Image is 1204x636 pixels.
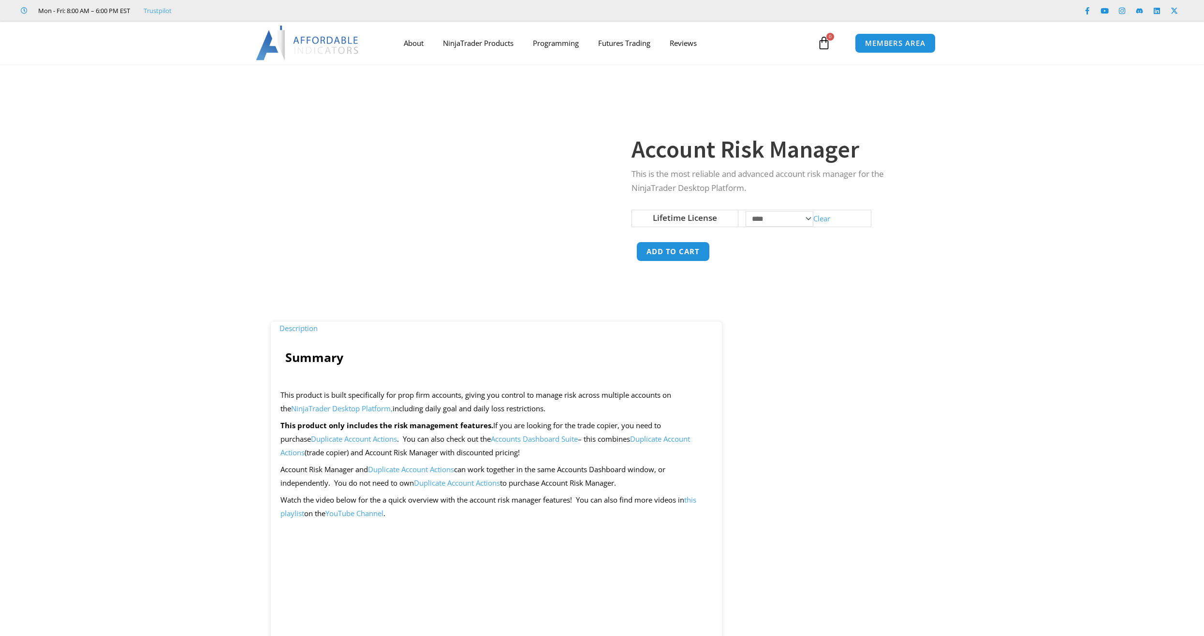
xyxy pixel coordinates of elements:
a: MEMBERS AREA [855,33,936,53]
strong: This product only includes the risk management features. [280,420,493,430]
a: Duplicate Account Actions [280,434,690,457]
p: This is the most reliable and advanced account risk manager for the NinjaTrader Desktop Platform. [631,167,914,195]
span: 0 [826,33,834,41]
a: Description [271,318,326,339]
a: Duplicate Account Actions [368,464,454,474]
a: NinjaTrader Desktop Platform, [291,404,393,413]
a: YouTube Channel [325,508,383,518]
span: Mon - Fri: 8:00 AM – 6:00 PM EST [36,5,130,16]
a: Clear options [813,213,830,223]
a: Futures Trading [588,32,660,54]
a: About [394,32,433,54]
p: If you are looking for the trade copier, you need to purchase . You can also check out the – this... [280,419,712,460]
a: Duplicate Account Actions [311,434,397,444]
h1: Account Risk Manager [631,132,914,166]
span: MEMBERS AREA [865,40,925,47]
a: Trustpilot [144,5,172,16]
label: Lifetime License [653,212,717,223]
nav: Menu [394,32,815,54]
a: 0 [803,29,845,57]
a: Accounts Dashboard Suite [491,434,578,444]
button: Add to cart [636,242,710,261]
a: Reviews [660,32,706,54]
h4: Summary [285,350,707,364]
p: Watch the video below for the a quick overview with the account risk manager features! You can al... [280,493,712,520]
img: LogoAI | Affordable Indicators – NinjaTrader [256,26,360,60]
a: Programming [523,32,588,54]
a: NinjaTrader Products [433,32,523,54]
p: This product is built specifically for prop firm accounts, giving you control to manage risk acro... [280,389,712,416]
a: Duplicate Account Actions [414,478,500,488]
p: Account Risk Manager and can work together in the same Accounts Dashboard window, or independentl... [280,463,712,490]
